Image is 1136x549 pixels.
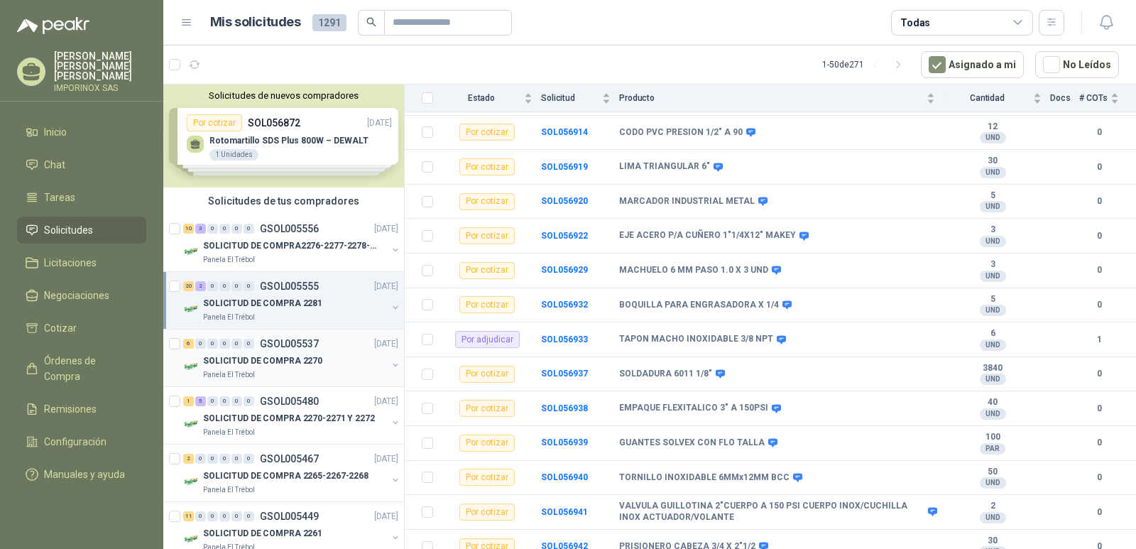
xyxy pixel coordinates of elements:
div: 0 [231,339,242,349]
div: 0 [231,511,242,521]
div: UND [980,167,1006,178]
p: [DATE] [374,510,398,523]
button: Solicitudes de nuevos compradores [169,90,398,101]
div: UND [980,477,1006,489]
b: BOQUILLA PARA ENGRASADORA X 1/4 [619,300,779,311]
b: 3 [944,259,1042,271]
img: Company Logo [183,531,200,548]
b: 100 [944,432,1042,443]
div: 0 [231,396,242,406]
div: Por cotizar [459,158,515,175]
div: 0 [195,454,206,464]
div: 20 [183,281,194,291]
span: Cantidad [944,93,1030,103]
p: GSOL005555 [260,281,319,291]
div: 0 [244,224,254,234]
div: 6 [183,339,194,349]
th: Cantidad [944,85,1050,112]
div: 11 [183,511,194,521]
span: Inicio [44,124,67,140]
b: SOL056920 [541,196,588,206]
b: 0 [1079,298,1119,312]
b: CODO PVC PRESION 1/2" A 90 [619,127,743,138]
b: 1 [1079,333,1119,347]
p: SOLICITUD DE COMPRA 2270-2271 Y 2272 [203,412,375,425]
img: Company Logo [183,358,200,375]
div: Por adjudicar [455,331,520,348]
span: 1291 [312,14,346,31]
a: SOL056940 [541,472,588,482]
div: Solicitudes de tus compradores [163,187,404,214]
div: 0 [219,281,230,291]
p: IMPORINOX SAS [54,84,146,92]
div: 0 [207,454,218,464]
div: 3 [195,224,206,234]
b: 0 [1079,436,1119,450]
div: UND [980,201,1006,212]
div: Por cotizar [459,193,515,210]
b: 50 [944,467,1042,478]
a: SOL056933 [541,335,588,344]
div: 10 [183,224,194,234]
span: Solicitud [541,93,599,103]
a: 10 3 0 0 0 0 GSOL005556[DATE] Company LogoSOLICITUD DE COMPRA2276-2277-2278-2284-2285-Panela El T... [183,220,401,266]
span: Remisiones [44,401,97,417]
b: TORNILLO INOXIDABLE 6MMx12MM BCC [619,472,790,484]
p: Panela El Trébol [203,369,255,381]
div: 0 [207,511,218,521]
div: 0 [231,281,242,291]
span: Cotizar [44,320,77,336]
b: 0 [1079,263,1119,277]
div: Todas [900,15,930,31]
div: 0 [207,396,218,406]
div: 0 [219,224,230,234]
b: SOL056932 [541,300,588,310]
b: EJE ACERO P/A CUÑERO 1"1/4X12" MAKEY [619,230,796,241]
span: Manuales y ayuda [44,467,125,482]
div: Por cotizar [459,435,515,452]
div: UND [980,512,1006,523]
a: 20 2 0 0 0 0 GSOL005555[DATE] Company LogoSOLICITUD DE COMPRA 2281Panela El Trébol [183,278,401,323]
p: [DATE] [374,452,398,466]
div: 0 [244,396,254,406]
p: GSOL005480 [260,396,319,406]
a: 2 0 0 0 0 0 GSOL005467[DATE] Company LogoSOLICITUD DE COMPRA 2265-2267-2268Panela El Trébol [183,450,401,496]
b: SOL056941 [541,507,588,517]
a: Configuración [17,428,146,455]
span: Negociaciones [44,288,109,303]
div: 0 [244,454,254,464]
span: Solicitudes [44,222,93,238]
a: SOL056919 [541,162,588,172]
a: Remisiones [17,396,146,423]
div: 2 [183,454,194,464]
div: 0 [219,511,230,521]
b: GUANTES SOLVEX CON FLO TALLA [619,437,765,449]
div: Por cotizar [459,227,515,244]
p: [PERSON_NAME] [PERSON_NAME] [PERSON_NAME] [54,51,146,81]
div: 0 [244,339,254,349]
p: GSOL005556 [260,224,319,234]
p: SOLICITUD DE COMPRA 2270 [203,354,322,368]
a: SOL056938 [541,403,588,413]
th: # COTs [1079,85,1136,112]
a: Inicio [17,119,146,146]
div: 0 [195,339,206,349]
button: Asignado a mi [921,51,1024,78]
p: GSOL005467 [260,454,319,464]
a: SOL056922 [541,231,588,241]
div: 0 [244,281,254,291]
span: Estado [442,93,521,103]
div: UND [980,132,1006,143]
p: Panela El Trébol [203,484,255,496]
img: Company Logo [183,473,200,490]
a: Órdenes de Compra [17,347,146,390]
b: 0 [1079,367,1119,381]
th: Docs [1050,85,1079,112]
div: 1 - 50 de 271 [822,53,910,76]
a: 6 0 0 0 0 0 GSOL005537[DATE] Company LogoSOLICITUD DE COMPRA 2270Panela El Trébol [183,335,401,381]
div: 0 [207,339,218,349]
div: 0 [207,281,218,291]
